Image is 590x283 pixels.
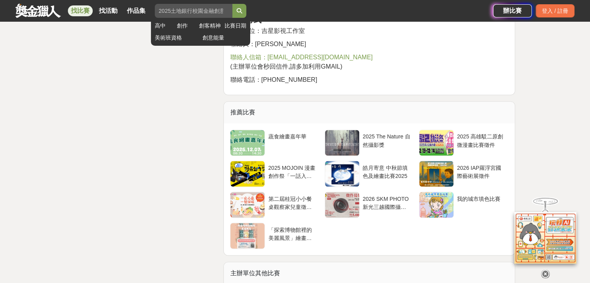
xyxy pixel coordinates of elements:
[493,4,532,17] a: 辦比賽
[155,34,199,42] a: 美術班資格
[230,223,320,249] a: 「探索博物館裡的美麗風景」繪畫徵件
[363,133,411,147] div: 2025 The Nature 自然攝影獎
[457,164,505,178] div: 2026 IAP羅浮宮國際藝術展徵件
[230,41,306,47] span: 聯絡人：[PERSON_NAME]
[457,133,505,147] div: 2025 高雄駁二原創微漫畫比賽徵件
[457,195,505,209] div: 我的城市填色比賽
[230,160,320,187] a: 2025 MOJOIN 漫畫創作祭「一話入魂」！
[224,102,515,123] div: 推薦比賽
[124,5,149,16] a: 作品集
[514,212,576,264] img: d2146d9a-e6f6-4337-9592-8cefde37ba6b.png
[155,4,232,18] input: 2025土地銀行校園金融創意挑戰賽：從你出發 開啟智慧金融新頁
[68,5,93,16] a: 找比賽
[325,160,414,187] a: 皓月寄意 中秋節填色及繪畫比賽2025
[155,22,173,30] a: 高中
[419,192,509,218] a: 我的城市填色比賽
[230,192,320,218] a: 第二屆桂冠小小餐桌觀察家兒童徵件活動
[363,195,411,209] div: 2026 SKM PHOTO 新光三越國際攝影大賽‧徵件募集！
[536,4,574,17] div: 登入 / 註冊
[419,129,509,156] a: 2025 高雄駁二原創微漫畫比賽徵件
[230,76,317,83] span: 聯絡電話：[PHONE_NUMBER]
[96,5,121,16] a: 找活動
[230,129,320,156] a: 蔬食繪畫嘉年華
[230,28,305,34] span: 主辦單位：吉星影視工作室
[230,54,372,60] a: 聯絡人信箱：[EMAIL_ADDRESS][DOMAIN_NAME]
[177,22,195,30] a: 創作
[199,22,221,30] a: 創客精神
[268,195,317,209] div: 第二屆桂冠小小餐桌觀察家兒童徵件活動
[268,133,317,147] div: 蔬食繪畫嘉年華
[268,226,317,240] div: 「探索博物館裡的美麗風景」繪畫徵件
[202,34,246,42] a: 創意能量
[268,164,317,178] div: 2025 MOJOIN 漫畫創作祭「一話入魂」！
[325,129,414,156] a: 2025 The Nature 自然攝影獎
[230,63,342,70] span: (主辦單位會秒回信件,請多加利用GMAIL)
[363,164,411,178] div: 皓月寄意 中秋節填色及繪畫比賽2025
[225,22,246,30] a: 比賽日期
[325,192,414,218] a: 2026 SKM PHOTO 新光三越國際攝影大賽‧徵件募集！
[419,160,509,187] a: 2026 IAP羅浮宮國際藝術展徵件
